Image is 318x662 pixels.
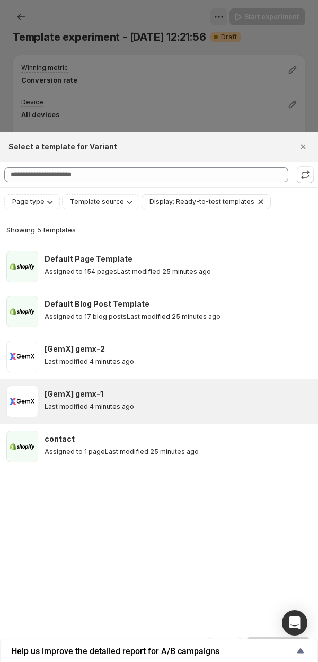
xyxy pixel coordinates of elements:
[11,645,307,657] button: Show survey - Help us improve the detailed report for A/B campaigns
[12,198,45,206] span: Page type
[45,312,127,321] p: Assigned to 17 blog posts
[8,141,117,152] h2: Select a template for Variant
[105,448,199,456] p: Last modified 25 minutes ago
[6,226,76,234] span: Showing 5 templates
[142,195,255,209] button: Display: Ready-to-test templates
[45,448,105,456] p: Assigned to 1 page
[70,198,124,206] span: Template source
[45,357,134,366] p: Last modified 4 minutes ago
[149,198,254,206] span: Display: Ready-to-test templates
[45,267,117,276] p: Assigned to 154 pages
[63,195,139,209] button: Template source
[45,299,149,309] h3: Default Blog Post Template
[282,610,307,636] div: Open Intercom Messenger
[45,254,132,264] h3: Default Page Template
[45,344,105,354] h3: [GemX] gemx-2
[6,251,38,282] img: Default Page Template
[45,389,103,399] h3: [GemX] gemx-1
[208,637,242,654] button: Cancel
[45,434,75,444] h3: contact
[5,195,59,209] button: Page type
[6,296,38,327] img: Default Blog Post Template
[127,312,220,321] p: Last modified 25 minutes ago
[11,646,294,656] span: Help us improve the detailed report for A/B campaigns
[117,267,211,276] p: Last modified 25 minutes ago
[45,402,134,411] p: Last modified 4 minutes ago
[6,431,38,462] img: contact
[255,195,266,209] button: Clear
[295,138,312,155] button: Close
